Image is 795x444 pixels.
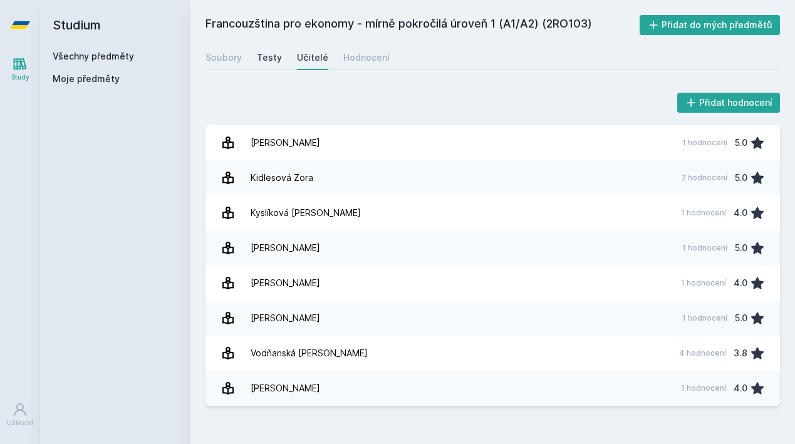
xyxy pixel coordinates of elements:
[681,208,726,218] div: 1 hodnocení
[205,301,780,336] a: [PERSON_NAME] 1 hodnocení 5.0
[3,50,38,88] a: Study
[205,230,780,266] a: [PERSON_NAME] 1 hodnocení 5.0
[7,418,33,428] div: Uživatel
[251,130,320,155] div: [PERSON_NAME]
[297,45,328,70] a: Učitelé
[251,165,313,190] div: Kidlesová Zora
[343,51,390,64] div: Hodnocení
[205,125,780,160] a: [PERSON_NAME] 1 hodnocení 5.0
[251,341,368,366] div: Vodňanská [PERSON_NAME]
[251,271,320,296] div: [PERSON_NAME]
[682,313,727,323] div: 1 hodnocení
[205,51,242,64] div: Soubory
[734,376,747,401] div: 4.0
[205,195,780,230] a: Kyslíková [PERSON_NAME] 1 hodnocení 4.0
[735,306,747,331] div: 5.0
[205,266,780,301] a: [PERSON_NAME] 1 hodnocení 4.0
[257,51,282,64] div: Testy
[251,306,320,331] div: [PERSON_NAME]
[53,73,120,85] span: Moje předměty
[297,51,328,64] div: Učitelé
[205,371,780,406] a: [PERSON_NAME] 1 hodnocení 4.0
[682,243,727,253] div: 1 hodnocení
[677,93,781,113] button: Přidat hodnocení
[343,45,390,70] a: Hodnocení
[734,271,747,296] div: 4.0
[734,200,747,225] div: 4.0
[735,130,747,155] div: 5.0
[257,45,282,70] a: Testy
[640,15,781,35] button: Přidat do mých předmětů
[735,235,747,261] div: 5.0
[11,73,29,82] div: Study
[3,396,38,434] a: Uživatel
[205,160,780,195] a: Kidlesová Zora 2 hodnocení 5.0
[251,376,320,401] div: [PERSON_NAME]
[734,341,747,366] div: 3.8
[205,15,640,35] h2: Francouzština pro ekonomy - mírně pokročilá úroveň 1 (A1/A2) (2RO103)
[251,235,320,261] div: [PERSON_NAME]
[679,348,726,358] div: 4 hodnocení
[205,45,242,70] a: Soubory
[681,278,726,288] div: 1 hodnocení
[735,165,747,190] div: 5.0
[682,173,727,183] div: 2 hodnocení
[251,200,361,225] div: Kyslíková [PERSON_NAME]
[53,51,134,61] a: Všechny předměty
[205,336,780,371] a: Vodňanská [PERSON_NAME] 4 hodnocení 3.8
[681,383,726,393] div: 1 hodnocení
[682,138,727,148] div: 1 hodnocení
